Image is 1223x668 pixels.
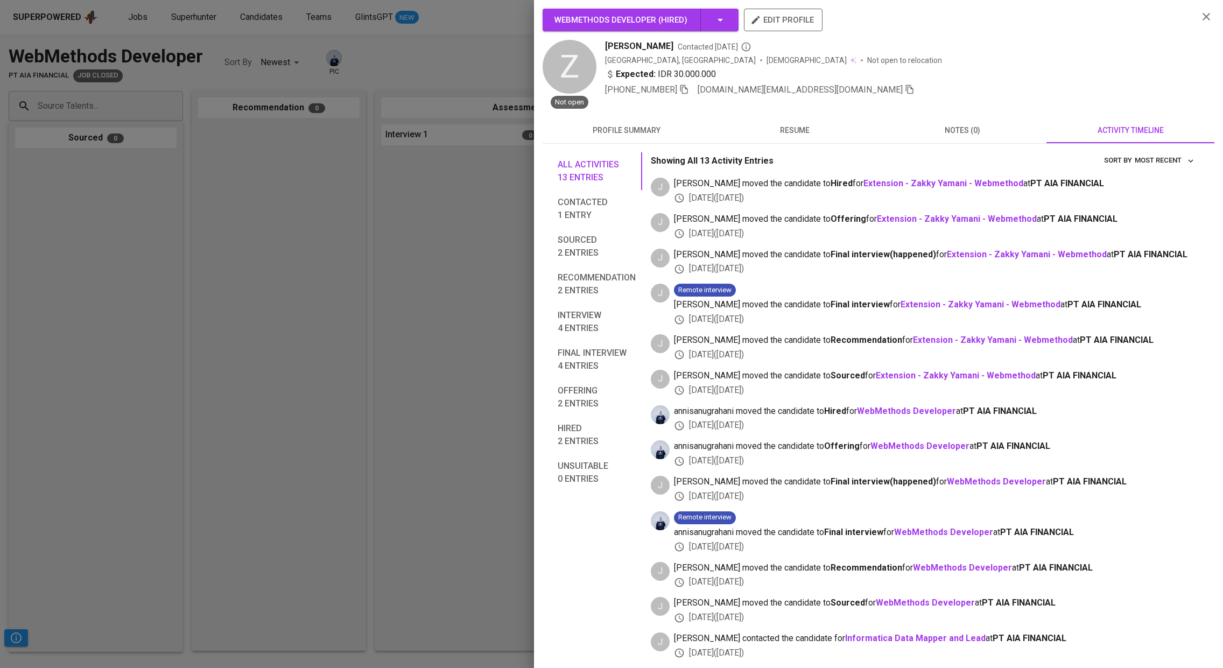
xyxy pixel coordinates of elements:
[674,349,1197,361] div: [DATE] ( [DATE] )
[1019,562,1093,573] span: PT AIA FINANCIAL
[831,178,853,188] b: Hired
[554,15,687,25] span: WebMethods Developer ( Hired )
[831,299,890,310] b: Final interview
[674,541,1197,553] div: [DATE] ( [DATE] )
[698,85,903,95] span: [DOMAIN_NAME][EMAIL_ADDRESS][DOMAIN_NAME]
[651,597,670,616] div: J
[993,633,1066,643] span: PT AIA FINANCIAL
[1132,152,1197,169] button: sort by
[616,68,656,81] b: Expected:
[824,527,883,537] b: Final interview
[845,633,986,643] a: Informatica Data Mapper and Lead
[717,124,872,137] span: resume
[558,158,636,184] span: All activities 13 entries
[1030,178,1104,188] span: PT AIA FINANCIAL
[674,632,1197,645] span: [PERSON_NAME] contacted the candidate for at
[831,249,936,259] b: Final interview ( happened )
[558,271,636,297] span: Recommendation 2 entries
[551,97,588,108] span: Not open
[1043,370,1116,381] span: PT AIA FINANCIAL
[674,192,1197,205] div: [DATE] ( [DATE] )
[876,597,975,608] a: WebMethods Developer
[831,562,902,573] b: Recommendation
[558,347,636,372] span: Final interview 4 entries
[1135,154,1194,167] span: Most Recent
[605,68,716,81] div: IDR 30.000.000
[674,476,1197,488] span: [PERSON_NAME] moved the candidate to for at
[1044,214,1117,224] span: PT AIA FINANCIAL
[976,441,1050,451] span: PT AIA FINANCIAL
[674,249,1197,261] span: [PERSON_NAME] moved the candidate to for at
[744,9,823,31] button: edit profile
[831,335,902,345] b: Recommendation
[651,249,670,268] div: J
[857,406,956,416] a: WebMethods Developer
[674,512,736,523] span: Remote interview
[558,384,636,410] span: Offering 2 entries
[674,405,1197,418] span: annisanugrahani moved the candidate to for at
[674,647,1197,659] div: [DATE] ( [DATE] )
[831,597,865,608] b: Sourced
[947,249,1107,259] a: Extension - Zakky Yamani - Webmethod
[651,440,670,459] img: annisa@glints.com
[877,214,1037,224] b: Extension - Zakky Yamani - Webmethod
[1000,527,1074,537] span: PT AIA FINANCIAL
[651,370,670,389] div: J
[913,335,1073,345] a: Extension - Zakky Yamani - Webmethod
[894,527,993,537] a: WebMethods Developer
[744,15,823,24] a: edit profile
[651,632,670,651] div: J
[831,370,865,381] b: Sourced
[876,370,1036,381] a: Extension - Zakky Yamani - Webmethod
[767,55,848,66] span: [DEMOGRAPHIC_DATA]
[674,178,1197,190] span: [PERSON_NAME] moved the candidate to for at
[605,85,677,95] span: [PHONE_NUMBER]
[605,55,756,66] div: [GEOGRAPHIC_DATA], [GEOGRAPHIC_DATA]
[831,476,936,487] b: Final interview ( happened )
[901,299,1060,310] b: Extension - Zakky Yamani - Webmethod
[674,370,1197,382] span: [PERSON_NAME] moved the candidate to for at
[674,334,1197,347] span: [PERSON_NAME] moved the candidate to for at
[863,178,1023,188] a: Extension - Zakky Yamani - Webmethod
[674,419,1197,432] div: [DATE] ( [DATE] )
[1104,156,1132,164] span: sort by
[674,597,1197,609] span: [PERSON_NAME] moved the candidate to for at
[674,384,1197,397] div: [DATE] ( [DATE] )
[674,611,1197,624] div: [DATE] ( [DATE] )
[913,562,1012,573] b: WebMethods Developer
[982,597,1056,608] span: PT AIA FINANCIAL
[674,263,1197,275] div: [DATE] ( [DATE] )
[674,455,1197,467] div: [DATE] ( [DATE] )
[674,313,1197,326] div: [DATE] ( [DATE] )
[543,40,596,94] div: Z
[674,228,1197,240] div: [DATE] ( [DATE] )
[674,440,1197,453] span: annisanugrahani moved the candidate to for at
[870,441,969,451] a: WebMethods Developer
[753,13,814,27] span: edit profile
[831,214,866,224] b: Offering
[947,476,1046,487] a: WebMethods Developer
[558,196,636,222] span: Contacted 1 entry
[674,490,1197,503] div: [DATE] ( [DATE] )
[674,526,1197,539] span: annisanugrahani moved the candidate to for at
[674,576,1197,588] div: [DATE] ( [DATE] )
[885,124,1040,137] span: notes (0)
[1080,335,1154,345] span: PT AIA FINANCIAL
[651,405,670,424] img: annisa@glints.com
[605,40,673,53] span: [PERSON_NAME]
[558,309,636,335] span: Interview 4 entries
[651,154,774,167] p: Showing All 13 Activity Entries
[674,562,1197,574] span: [PERSON_NAME] moved the candidate to for at
[1053,124,1208,137] span: activity timeline
[651,178,670,196] div: J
